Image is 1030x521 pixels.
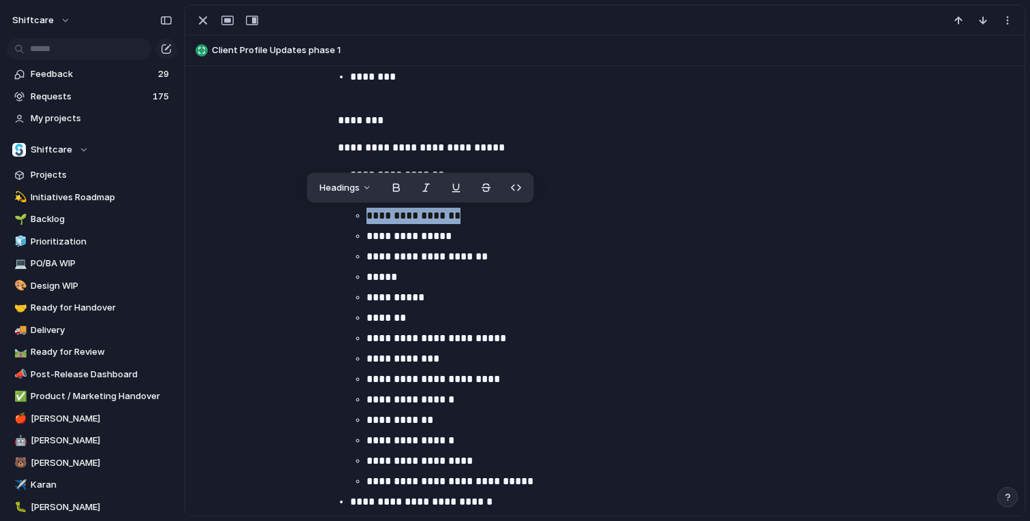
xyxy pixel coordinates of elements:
[7,475,177,495] a: ✈️Karan
[12,279,26,293] button: 🎨
[7,453,177,473] a: 🐻[PERSON_NAME]
[14,322,24,338] div: 🚚
[7,298,177,318] a: 🤝Ready for Handover
[7,276,177,296] a: 🎨Design WIP
[31,67,154,81] span: Feedback
[31,345,172,359] span: Ready for Review
[31,301,172,315] span: Ready for Handover
[7,364,177,385] a: 📣Post-Release Dashboard
[31,235,172,249] span: Prioritization
[12,478,26,492] button: ✈️
[12,191,26,204] button: 💫
[12,235,26,249] button: 🧊
[31,368,172,381] span: Post-Release Dashboard
[31,434,172,447] span: [PERSON_NAME]
[14,366,24,382] div: 📣
[31,456,172,470] span: [PERSON_NAME]
[7,108,177,129] a: My projects
[12,14,54,27] span: shiftcare
[31,257,172,270] span: PO/BA WIP
[12,301,26,315] button: 🤝
[7,140,177,160] button: Shiftcare
[31,143,72,157] span: Shiftcare
[14,189,24,205] div: 💫
[31,478,172,492] span: Karan
[158,67,172,81] span: 29
[31,191,172,204] span: Initiatives Roadmap
[12,390,26,403] button: ✅
[7,165,177,185] a: Projects
[7,409,177,429] a: 🍎[PERSON_NAME]
[14,477,24,493] div: ✈️
[14,278,24,294] div: 🎨
[31,412,172,426] span: [PERSON_NAME]
[14,212,24,227] div: 🌱
[31,501,172,514] span: [PERSON_NAME]
[31,168,172,182] span: Projects
[7,497,177,518] a: 🐛[PERSON_NAME]
[14,234,24,249] div: 🧊
[153,90,172,104] span: 175
[12,434,26,447] button: 🤖
[12,501,26,514] button: 🐛
[31,112,172,125] span: My projects
[14,455,24,471] div: 🐻
[12,456,26,470] button: 🐻
[7,430,177,451] a: 🤖[PERSON_NAME]
[12,345,26,359] button: 🛤️
[12,212,26,226] button: 🌱
[12,412,26,426] button: 🍎
[7,86,177,107] a: Requests175
[7,342,177,362] a: 🛤️Ready for Review
[7,64,177,84] a: Feedback29
[7,209,177,230] a: 🌱Backlog
[12,368,26,381] button: 📣
[7,253,177,274] a: 💻PO/BA WIP
[31,279,172,293] span: Design WIP
[14,256,24,272] div: 💻
[14,345,24,360] div: 🛤️
[14,499,24,515] div: 🐛
[7,320,177,341] a: 🚚Delivery
[14,300,24,316] div: 🤝
[31,390,172,403] span: Product / Marketing Handover
[6,10,78,31] button: shiftcare
[7,386,177,407] a: ✅Product / Marketing Handover
[31,212,172,226] span: Backlog
[14,433,24,449] div: 🤖
[311,177,380,199] button: Headings
[191,40,1018,61] button: Client Profile Updates phase 1
[14,389,24,405] div: ✅
[12,323,26,337] button: 🚚
[14,411,24,426] div: 🍎
[31,323,172,337] span: Delivery
[7,187,177,208] a: 💫Initiatives Roadmap
[31,90,149,104] span: Requests
[12,257,26,270] button: 💻
[212,44,1018,57] span: Client Profile Updates phase 1
[7,232,177,252] a: 🧊Prioritization
[319,181,360,195] span: Headings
